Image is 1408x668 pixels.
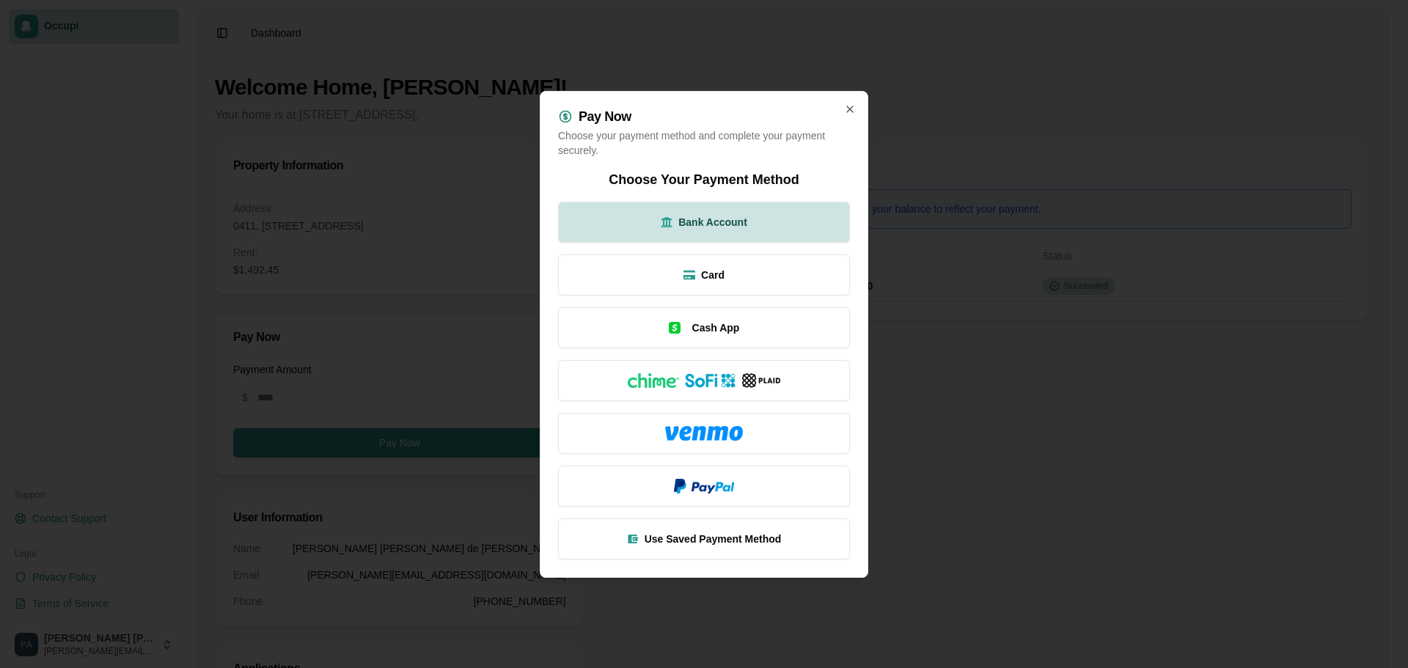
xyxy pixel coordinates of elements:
[692,320,740,335] span: Cash App
[558,128,850,158] p: Choose your payment method and complete your payment securely.
[665,426,743,441] img: Venmo logo
[558,254,850,296] button: Card
[701,268,725,282] span: Card
[742,373,780,388] img: Plaid logo
[558,202,850,243] button: Bank Account
[674,479,734,493] img: PayPal logo
[609,169,799,190] h2: Choose Your Payment Method
[628,373,679,388] img: Chime logo
[558,518,850,559] button: Use Saved Payment Method
[579,110,631,123] h2: Pay Now
[685,373,736,388] img: SoFi logo
[645,532,782,546] span: Use Saved Payment Method
[678,215,747,230] span: Bank Account
[558,307,850,348] button: Cash App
